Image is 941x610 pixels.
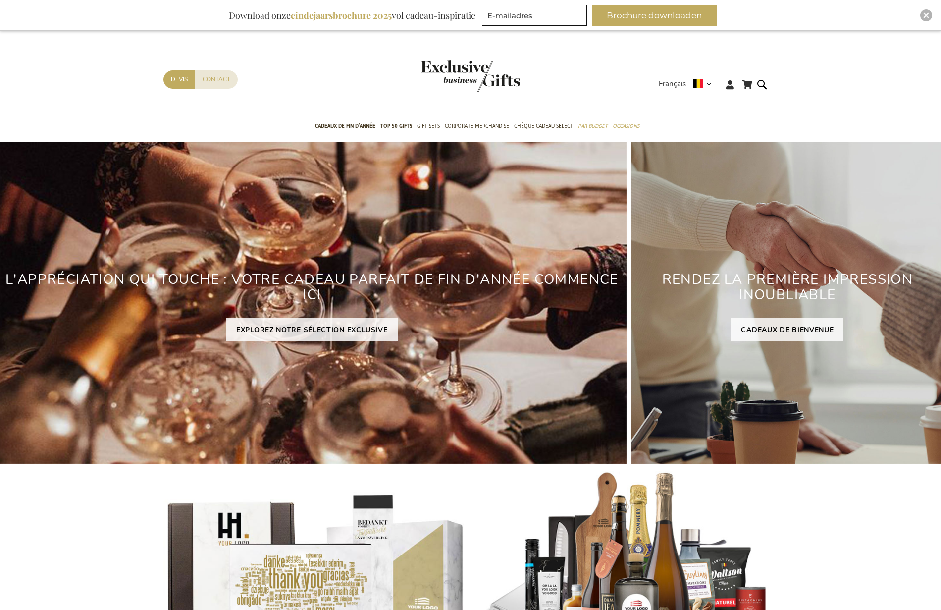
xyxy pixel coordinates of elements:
span: Chèque Cadeau Select [514,121,573,131]
form: marketing offers and promotions [482,5,590,29]
a: Devis [163,70,195,89]
input: E-mailadres [482,5,587,26]
img: Exclusive Business gifts logo [421,60,520,93]
a: store logo [421,60,470,93]
span: Gift Sets [417,121,440,131]
div: Close [920,9,932,21]
img: Close [923,12,929,18]
div: Download onze vol cadeau-inspiratie [224,5,480,26]
button: Brochure downloaden [592,5,717,26]
span: Corporate Merchandise [445,121,509,131]
b: eindejaarsbrochure 2025 [291,9,392,21]
a: EXPLOREZ NOTRE SÉLECTION EXCLUSIVE [226,318,398,341]
span: Par budget [578,121,608,131]
span: Français [659,78,686,90]
span: Cadeaux de fin d’année [315,121,375,131]
a: CADEAUX DE BIENVENUE [731,318,843,341]
span: TOP 50 Gifts [380,121,412,131]
div: Français [659,78,718,90]
a: Contact [195,70,238,89]
span: Occasions [613,121,639,131]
